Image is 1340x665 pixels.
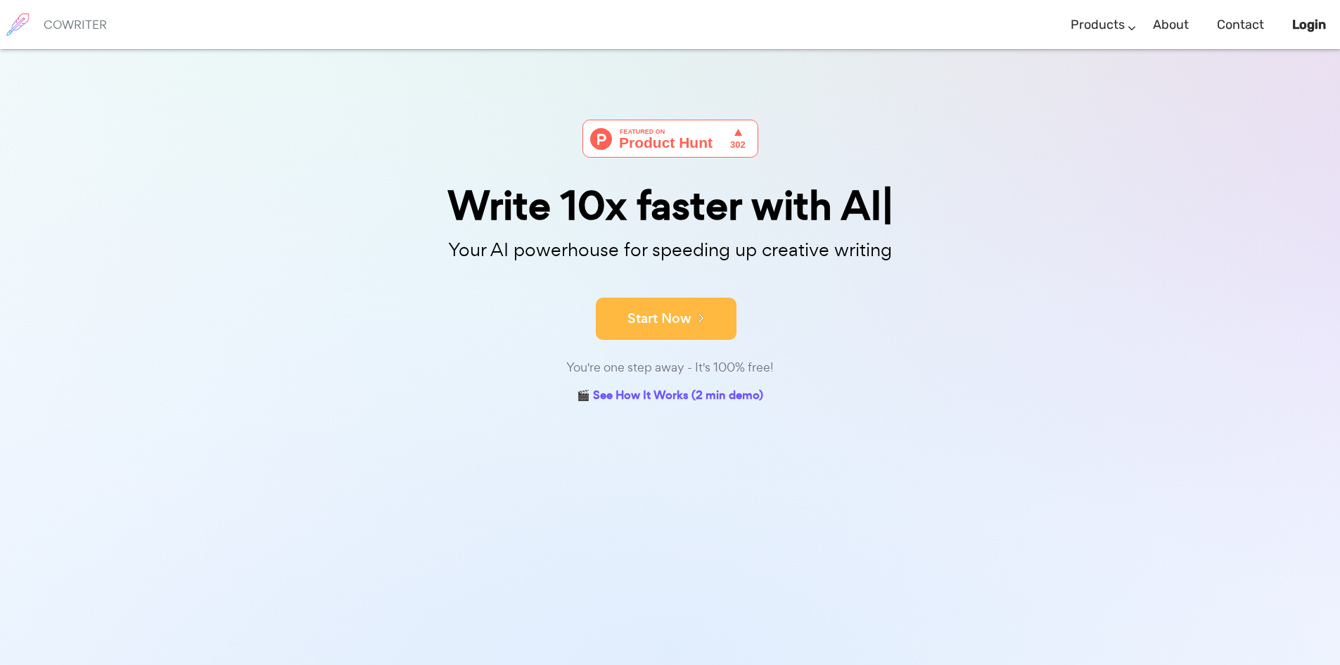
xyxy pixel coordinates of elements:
div: You're one step away - It's 100% free! [319,357,1022,378]
button: Start Now [596,298,736,340]
b: Login [1292,17,1326,32]
a: Products [1071,4,1125,46]
p: Your AI powerhouse for speeding up creative writing [319,235,1022,265]
a: Login [1292,4,1326,46]
a: Contact [1217,4,1264,46]
div: Write 10x faster with AI [319,186,1022,226]
h6: COWRITER [44,18,107,31]
a: 🎬 See How It Works (2 min demo) [577,386,763,407]
img: Cowriter - Your AI buddy for speeding up creative writing | Product Hunt [582,120,758,158]
a: About [1153,4,1189,46]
